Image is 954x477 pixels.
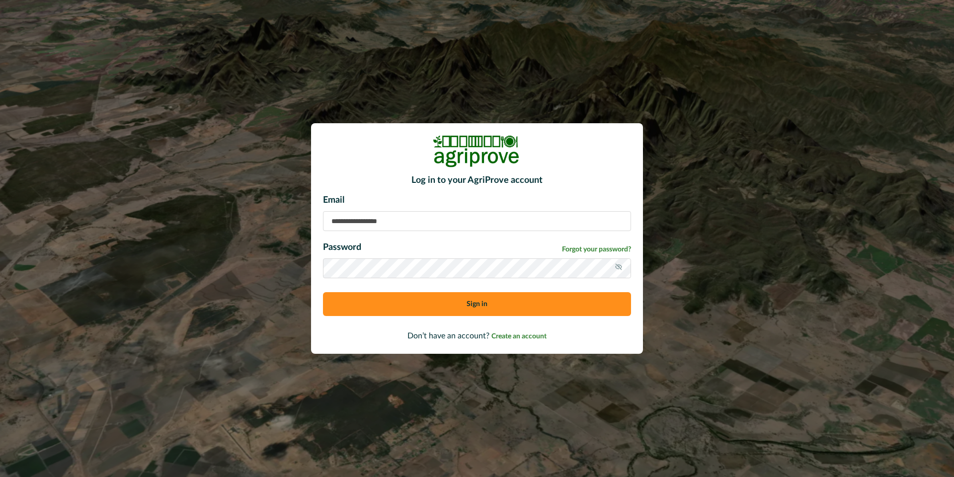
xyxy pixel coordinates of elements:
[562,244,631,255] a: Forgot your password?
[432,135,522,167] img: Logo Image
[323,330,631,342] p: Don’t have an account?
[323,175,631,186] h2: Log in to your AgriProve account
[323,241,361,254] p: Password
[323,292,631,316] button: Sign in
[323,194,631,207] p: Email
[491,333,547,340] span: Create an account
[491,332,547,340] a: Create an account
